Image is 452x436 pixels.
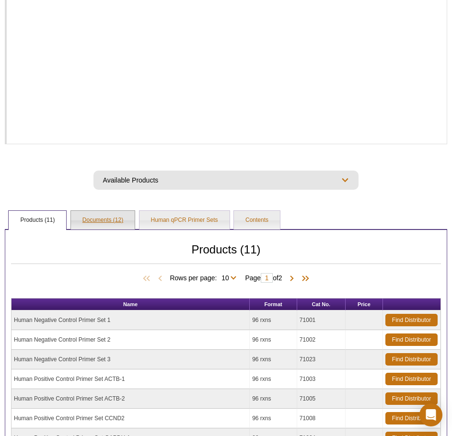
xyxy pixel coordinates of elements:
[234,211,280,230] a: Contents
[170,273,240,282] span: Rows per page:
[385,373,438,385] a: Find Distributor
[385,353,438,366] a: Find Distributor
[297,330,346,350] td: 71002
[12,369,250,389] td: Human Positive Control Primer Set ACTB-1
[250,409,297,428] td: 96 rxns
[12,389,250,409] td: Human Positive Control Primer Set ACTB-2
[141,274,155,284] span: First Page
[250,330,297,350] td: 96 rxns
[297,298,346,310] th: Cat No.
[419,403,442,426] div: Open Intercom Messenger
[385,412,438,425] a: Find Distributor
[240,273,287,283] span: Page of
[297,369,346,389] td: 71003
[250,369,297,389] td: 96 rxns
[139,211,230,230] a: Human qPCR Primer Sets
[12,409,250,428] td: Human Positive Control Primer Set CCND2
[11,245,441,264] h2: Products (11)
[297,350,346,369] td: 71023
[250,350,297,369] td: 96 rxns
[346,298,383,310] th: Price
[12,298,250,310] th: Name
[155,274,165,284] span: Previous Page
[297,310,346,330] td: 71001
[278,274,282,282] span: 2
[297,274,311,284] span: Last Page
[385,392,438,405] a: Find Distributor
[12,330,250,350] td: Human Negative Control Primer Set 2
[250,389,297,409] td: 96 rxns
[250,298,297,310] th: Format
[297,409,346,428] td: 71008
[385,333,438,346] a: Find Distributor
[385,314,438,326] a: Find Distributor
[12,350,250,369] td: Human Negative Control Primer Set 3
[250,310,297,330] td: 96 rxns
[297,389,346,409] td: 71005
[12,310,250,330] td: Human Negative Control Primer Set 1
[287,274,297,284] span: Next Page
[71,211,135,230] a: Documents (12)
[9,211,66,230] a: Products (11)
